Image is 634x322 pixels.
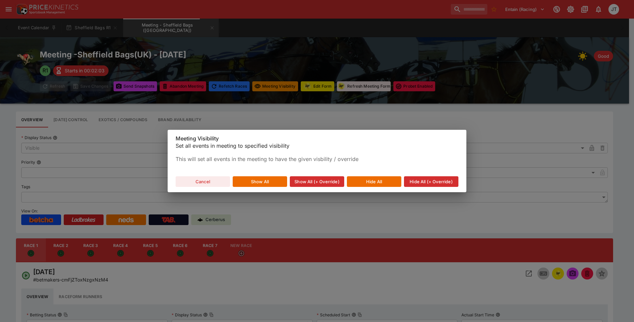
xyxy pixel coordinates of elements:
[176,142,458,150] p: Set all events in meeting to specified visibility
[176,176,230,187] button: Cancel
[176,135,458,142] h6: Meeting Visibility
[233,176,287,187] button: Show All
[290,176,344,187] button: Show All (+ Override)
[347,176,401,187] button: Hide All
[404,176,458,187] button: Hide All (+ Override)
[176,155,458,163] p: This will set all events in the meeting to have the given visbility / override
